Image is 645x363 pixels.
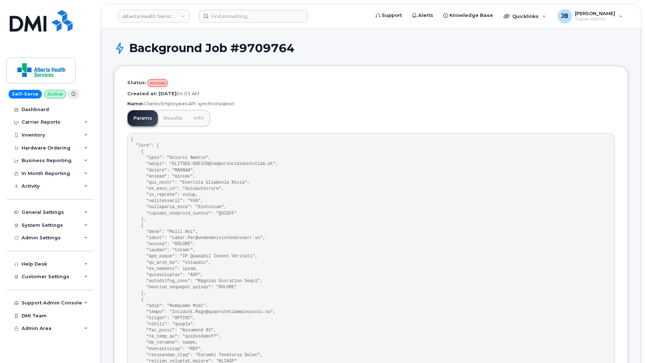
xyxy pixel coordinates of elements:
strong: Status: [127,80,146,86]
p: Clients Employees API: synchronization [127,100,615,107]
strong: Created at: [127,91,157,96]
h1: Background Job #9709764 [129,42,628,54]
a: Results [158,110,188,126]
strong: Name: [127,101,144,106]
strong: [DATE] [159,91,177,96]
a: Info [188,110,210,126]
a: Params [128,110,158,126]
p: 04:03 AM [127,90,615,97]
span: errored [147,79,168,87]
